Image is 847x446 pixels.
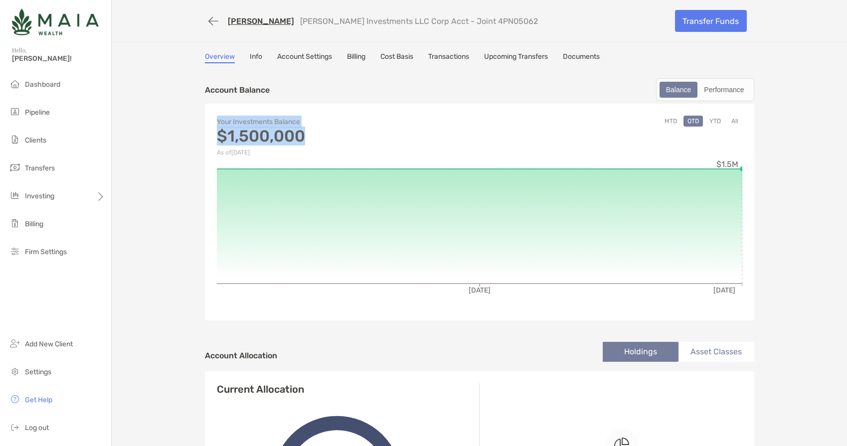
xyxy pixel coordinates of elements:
img: firm-settings icon [9,245,21,257]
p: Account Balance [205,84,270,96]
span: Clients [25,136,46,145]
button: YTD [705,116,725,127]
button: MTD [661,116,681,127]
div: segmented control [656,78,754,101]
span: Transfers [25,164,55,172]
img: clients icon [9,134,21,146]
a: Billing [347,52,365,63]
tspan: [DATE] [713,286,735,295]
tspan: $1.5M [716,159,738,169]
li: Asset Classes [678,342,754,362]
span: Investing [25,192,54,200]
img: transfers icon [9,161,21,173]
img: add_new_client icon [9,337,21,349]
span: Log out [25,424,49,432]
img: dashboard icon [9,78,21,90]
img: Zoe Logo [12,4,99,40]
button: All [727,116,742,127]
p: Your Investments Balance [217,116,480,128]
span: Dashboard [25,80,60,89]
img: investing icon [9,189,21,201]
img: billing icon [9,217,21,229]
button: QTD [683,116,703,127]
h4: Account Allocation [205,351,277,360]
span: Settings [25,368,51,376]
li: Holdings [603,342,678,362]
a: Info [250,52,262,63]
img: pipeline icon [9,106,21,118]
img: settings icon [9,365,21,377]
a: Transfer Funds [675,10,747,32]
a: Overview [205,52,235,63]
div: Balance [661,83,697,97]
a: [PERSON_NAME] [228,16,294,26]
div: Performance [698,83,749,97]
h4: Current Allocation [217,383,304,395]
a: Cost Basis [380,52,413,63]
tspan: [DATE] [469,286,491,295]
span: Get Help [25,396,52,404]
span: Add New Client [25,340,73,348]
span: [PERSON_NAME]! [12,54,105,63]
a: Upcoming Transfers [484,52,548,63]
span: Firm Settings [25,248,67,256]
p: $1,500,000 [217,130,480,143]
a: Transactions [428,52,469,63]
p: [PERSON_NAME] Investments LLC Corp Acct - Joint 4PN05062 [300,16,538,26]
span: Pipeline [25,108,50,117]
span: Billing [25,220,43,228]
p: As of [DATE] [217,147,480,159]
img: get-help icon [9,393,21,405]
img: logout icon [9,421,21,433]
a: Documents [563,52,600,63]
a: Account Settings [277,52,332,63]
